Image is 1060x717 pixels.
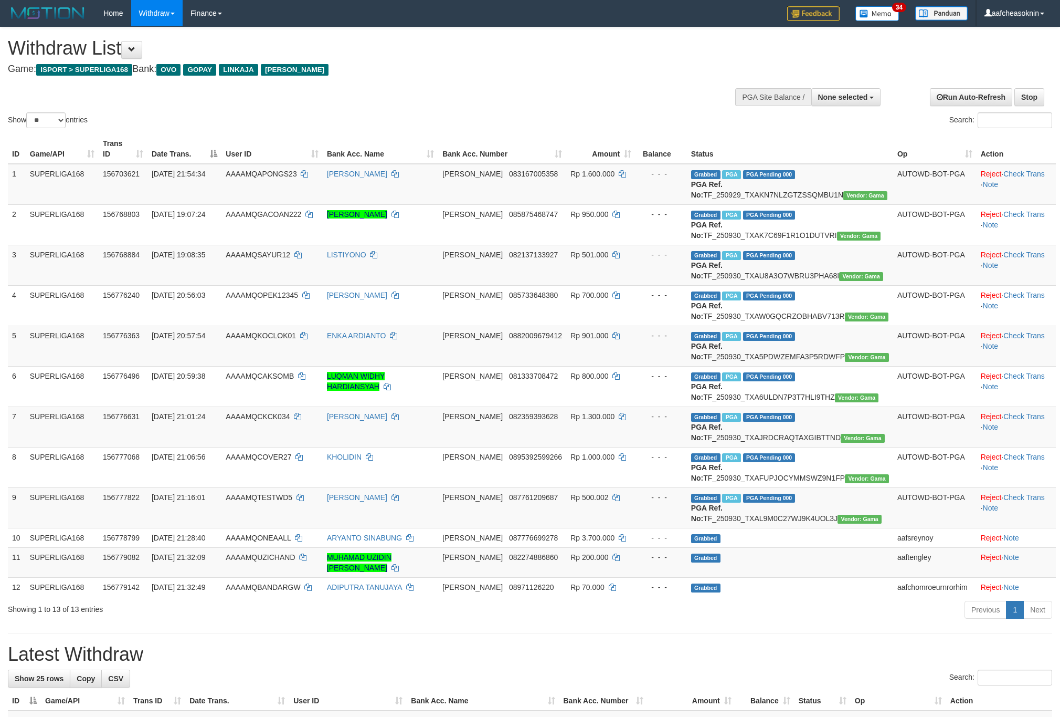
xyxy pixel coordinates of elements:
[26,366,99,407] td: SUPERLIGA168
[811,88,881,106] button: None selected
[103,534,140,542] span: 156778799
[893,245,977,285] td: AUTOWD-BOT-PGA
[103,372,140,380] span: 156776496
[893,547,977,577] td: aaftengley
[640,209,683,220] div: - - -
[559,691,648,711] th: Bank Acc. Number: activate to sort column ascending
[893,407,977,447] td: AUTOWD-BOT-PGA
[691,423,723,442] b: PGA Ref. No:
[691,170,720,179] span: Grabbed
[156,64,181,76] span: OVO
[221,134,323,164] th: User ID: activate to sort column ascending
[152,251,205,259] span: [DATE] 19:08:35
[691,372,720,381] span: Grabbed
[152,453,205,461] span: [DATE] 21:06:56
[570,210,608,219] span: Rp 950.000
[226,493,292,502] span: AAAAMQTESTWD5
[26,164,99,205] td: SUPERLIGA168
[915,6,968,20] img: panduan.png
[722,332,740,341] span: Marked by aafandaneth
[1003,453,1045,461] a: Check Trans
[839,272,883,281] span: Vendor URL: https://trx31.1velocity.biz
[226,251,290,259] span: AAAAMQSAYUR12
[36,64,132,76] span: ISPORT > SUPERLIGA168
[226,291,298,299] span: AAAAMQOPEK12345
[1003,583,1019,591] a: Note
[640,582,683,593] div: - - -
[327,493,387,502] a: [PERSON_NAME]
[1014,88,1044,106] a: Stop
[226,412,290,421] span: AAAAMQCKCK034
[743,413,796,422] span: PGA Pending
[442,412,503,421] span: [PERSON_NAME]
[26,547,99,577] td: SUPERLIGA168
[509,372,558,380] span: Copy 081333708472 to clipboard
[226,453,291,461] span: AAAAMQCOVER27
[103,553,140,562] span: 156779082
[570,291,608,299] span: Rp 700.000
[8,487,26,528] td: 9
[893,577,977,597] td: aafchomroeurnrorhim
[722,413,740,422] span: Marked by aafandaneth
[845,474,889,483] span: Vendor URL: https://trx31.1velocity.biz
[743,251,796,260] span: PGA Pending
[26,447,99,487] td: SUPERLIGA168
[981,372,1002,380] a: Reject
[743,494,796,503] span: PGA Pending
[509,553,558,562] span: Copy 082274886860 to clipboard
[893,164,977,205] td: AUTOWD-BOT-PGA
[8,134,26,164] th: ID
[509,534,558,542] span: Copy 087776699278 to clipboard
[978,112,1052,128] input: Search:
[893,447,977,487] td: AUTOWD-BOT-PGA
[261,64,328,76] span: [PERSON_NAME]
[722,453,740,462] span: Marked by aafandaneth
[327,412,387,421] a: [PERSON_NAME]
[509,291,558,299] span: Copy 085733648380 to clipboard
[442,553,503,562] span: [PERSON_NAME]
[152,534,205,542] span: [DATE] 21:28:40
[1003,210,1045,219] a: Check Trans
[8,38,696,59] h1: Withdraw List
[103,453,140,461] span: 156777068
[687,204,893,245] td: TF_250930_TXAK7C69F1R1O1DUTVRI
[743,170,796,179] span: PGA Pending
[736,691,794,711] th: Balance: activate to sort column ascending
[981,453,1002,461] a: Reject
[8,577,26,597] td: 12
[99,134,147,164] th: Trans ID: activate to sort column ascending
[103,170,140,178] span: 156703621
[893,285,977,326] td: AUTOWD-BOT-PGA
[691,292,720,300] span: Grabbed
[691,494,720,503] span: Grabbed
[983,302,999,310] a: Note
[327,372,385,391] a: LUQMAN WIDHY HARDIANSYAH
[226,210,301,219] span: AAAAMQGACOAN222
[640,290,683,300] div: - - -
[640,371,683,381] div: - - -
[978,670,1052,685] input: Search:
[977,487,1056,528] td: · ·
[648,691,736,711] th: Amount: activate to sort column ascending
[977,285,1056,326] td: · ·
[818,93,868,101] span: None selected
[977,547,1056,577] td: ·
[570,251,608,259] span: Rp 501.000
[687,285,893,326] td: TF_250930_TXAW0GQCRZOBHABV713R
[15,674,63,683] span: Show 25 rows
[1023,601,1052,619] a: Next
[722,372,740,381] span: Marked by aafandaneth
[103,583,140,591] span: 156779142
[981,534,1002,542] a: Reject
[8,528,26,547] td: 10
[103,493,140,502] span: 156777822
[152,372,205,380] span: [DATE] 20:59:38
[977,204,1056,245] td: · ·
[983,463,999,472] a: Note
[8,285,26,326] td: 4
[845,353,889,362] span: Vendor URL: https://trx31.1velocity.biz
[226,372,294,380] span: AAAAMQCAKSOMB
[327,170,387,178] a: [PERSON_NAME]
[977,245,1056,285] td: · ·
[640,250,683,260] div: - - -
